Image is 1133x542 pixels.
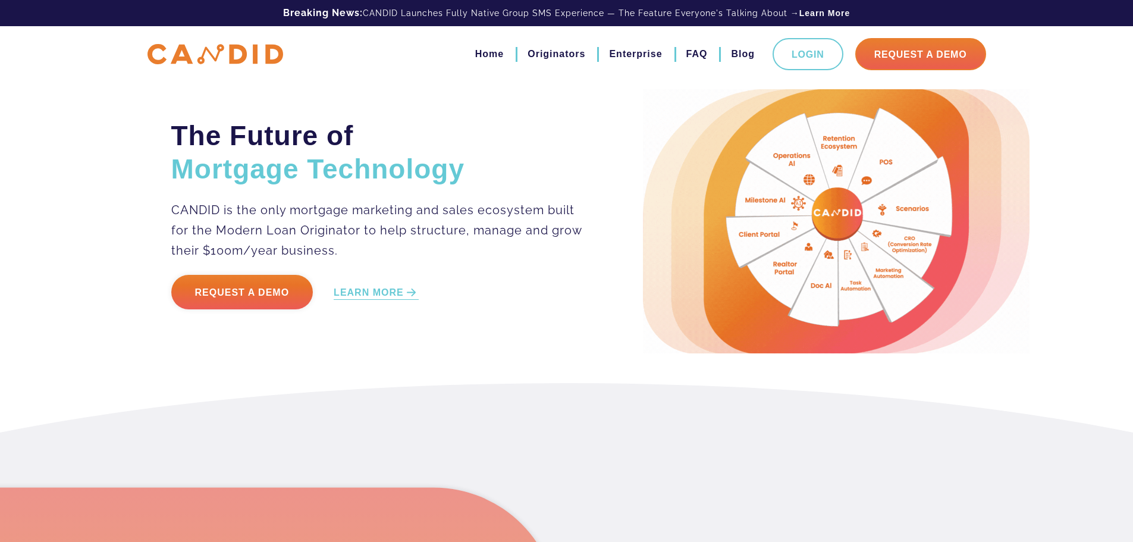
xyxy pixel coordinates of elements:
span: Mortgage Technology [171,153,465,184]
a: Blog [731,44,755,64]
a: Home [475,44,504,64]
a: Originators [528,44,585,64]
a: Learn More [799,7,850,19]
a: Enterprise [609,44,662,64]
p: CANDID is the only mortgage marketing and sales ecosystem built for the Modern Loan Originator to... [171,200,583,261]
h2: The Future of [171,119,583,186]
img: Candid Hero Image [643,89,1030,353]
b: Breaking News: [283,7,363,18]
img: CANDID APP [147,44,283,65]
a: Request A Demo [855,38,986,70]
a: FAQ [686,44,708,64]
a: Login [773,38,843,70]
a: LEARN MORE [334,286,419,300]
a: Request a Demo [171,275,313,309]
